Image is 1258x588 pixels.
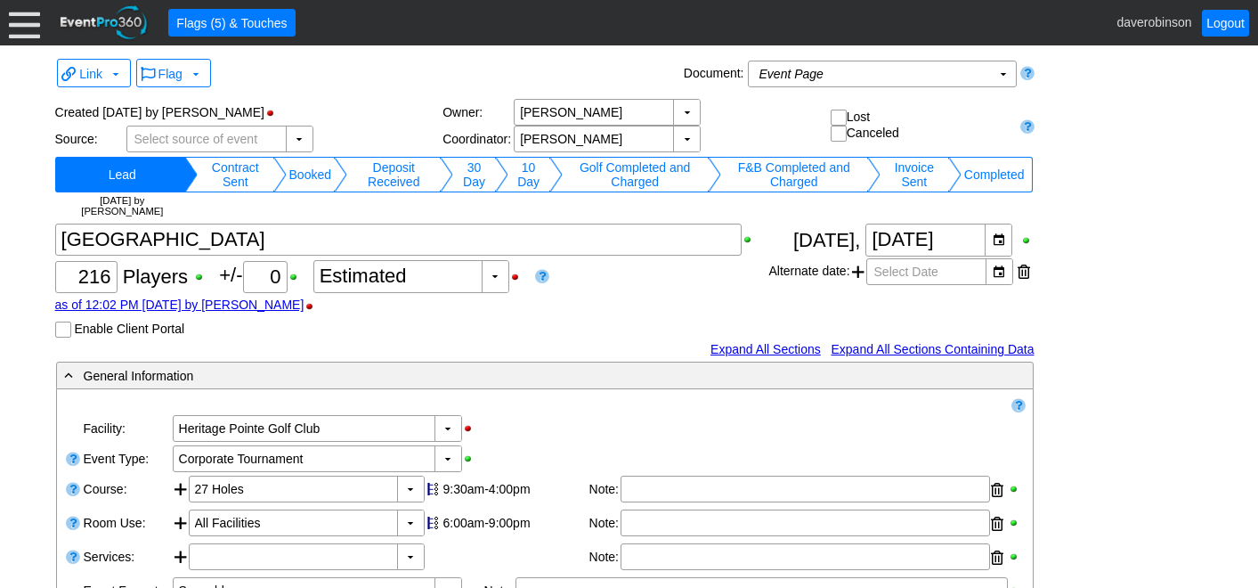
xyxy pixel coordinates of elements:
[991,544,1003,571] div: Remove service
[173,543,189,574] div: Add service
[991,510,1003,537] div: Remove room
[881,157,948,192] td: Change status to Invoice Sent
[198,157,272,192] td: Change status to Contract Sent
[1008,551,1024,563] div: Show Services when printing; click to hide Services when printing.
[793,229,860,251] span: [DATE],
[509,271,530,283] div: Hide Guest Count Status when printing; click to show Guest Count Status when printing.
[347,157,440,192] td: Change status to Deposit Received
[58,3,150,43] img: EventPro360
[721,157,867,192] td: Change status to F&B Completed and Charged
[680,61,748,91] div: Document:
[425,510,441,536] div: Show this item on timeline; click to toggle
[55,298,304,312] a: as of 12:02 PM [DATE] by [PERSON_NAME]
[9,7,40,38] div: Menu: Click or 'Crtl+M' to toggle menu open/close
[173,510,189,540] div: Add room
[443,516,585,530] div: 6:00am-9:00pm
[173,14,290,32] span: Flags (5) & Touches
[831,342,1034,356] a: Expand All Sections Containing Data
[589,510,621,538] div: Note:
[508,157,549,192] td: Change status to 10 Day
[61,365,956,386] div: General Information
[442,132,514,146] div: Coordinator:
[61,157,185,192] td: Change status to Lead
[84,369,194,383] span: General Information
[742,233,762,246] div: Show Event Title when printing; click to hide Event Title when printing.
[123,265,188,288] span: Players
[82,542,171,576] div: Services:
[462,422,483,435] div: Hide Facility when printing; click to show Facility when printing.
[962,157,1027,192] td: Change status to Completed
[831,110,1012,143] div: Lost Canceled
[61,63,123,83] span: Link
[1008,483,1024,495] div: Show Course when printing; click to hide Course when printing.
[141,63,203,83] span: Flag
[131,127,262,151] span: Select source of event
[441,510,588,536] div: Edit start & end times
[1018,258,1030,285] div: Remove this date
[442,105,514,119] div: Owner:
[287,157,334,192] td: Change status to Booked
[82,413,171,444] div: Facility:
[453,157,494,192] td: Change status to 30 Day
[852,258,864,285] span: Add another alternate date
[264,107,285,119] div: Hide Status Bar when printing; click to show Status Bar when printing.
[82,444,171,474] div: Event Type:
[82,474,171,508] div: Course:
[193,271,214,283] div: Show Guest Count when printing; click to hide Guest Count when printing.
[173,13,290,32] span: Flags (5) & Touches
[759,67,824,81] i: Event Page
[589,476,621,504] div: Note:
[563,157,708,192] td: Change status to Golf Completed and Charged
[425,476,441,502] div: Show this item on timeline; click to toggle
[158,67,183,81] span: Flag
[74,322,184,336] label: Enable Client Portal
[462,453,483,465] div: Show Event Type when printing; click to hide Event Type when printing.
[710,342,821,356] a: Expand All Sections
[82,508,171,542] div: Room Use:
[173,476,189,506] div: Add course
[55,132,126,146] div: Source:
[55,99,443,126] div: Created [DATE] by [PERSON_NAME]
[589,543,621,572] div: Note:
[1008,517,1024,529] div: Show Room Use when printing; click to hide Room Use when printing.
[871,259,942,284] span: Select Date
[61,192,185,219] td: [DATE] by [PERSON_NAME]
[219,264,312,286] span: +/-
[1020,234,1035,247] div: Show Event Date when printing; click to hide Event Date when printing.
[304,300,324,313] div: Hide Guest Count Stamp when printing; click to show Guest Count Stamp when printing.
[768,257,1034,287] div: Alternate date:
[79,67,102,81] span: Link
[443,482,585,496] div: 9:30am-4:00pm
[1116,14,1191,29] span: daverobinson
[1202,10,1249,37] a: Logout
[288,271,308,283] div: Show Plus/Minus Count when printing; click to hide Plus/Minus Count when printing.
[991,477,1003,503] div: Remove course
[441,476,588,502] div: Edit start & end times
